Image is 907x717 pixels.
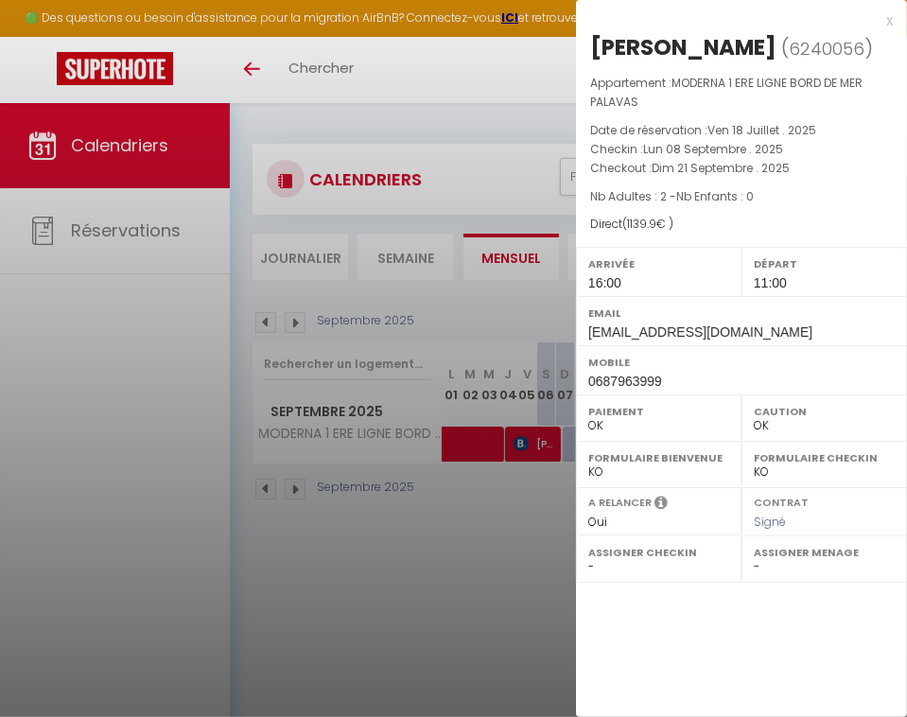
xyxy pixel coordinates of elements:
label: Contrat [754,495,809,507]
label: A relancer [588,495,652,511]
label: Arrivée [588,254,729,273]
span: Dim 21 Septembre . 2025 [652,160,790,176]
span: Ven 18 Juillet . 2025 [707,122,816,138]
span: 6240056 [789,37,864,61]
span: 16:00 [588,275,621,290]
span: 11:00 [754,275,787,290]
label: Caution [754,402,895,421]
div: Direct [590,216,893,234]
div: x [576,9,893,32]
span: 1139.9 [627,216,656,232]
label: Assigner Checkin [588,543,729,562]
label: Départ [754,254,895,273]
label: Formulaire Checkin [754,448,895,467]
span: ( ) [781,35,873,61]
p: Checkin : [590,140,893,159]
label: Paiement [588,402,729,421]
div: [PERSON_NAME] [590,32,776,62]
span: [EMAIL_ADDRESS][DOMAIN_NAME] [588,324,812,340]
span: Nb Adultes : 2 - [590,188,754,204]
p: Date de réservation : [590,121,893,140]
p: Appartement : [590,74,893,112]
span: 0687963999 [588,374,662,389]
label: Email [588,304,895,323]
span: Lun 08 Septembre . 2025 [643,141,783,157]
label: Assigner Menage [754,543,895,562]
i: Sélectionner OUI si vous souhaiter envoyer les séquences de messages post-checkout [654,495,668,516]
span: Nb Enfants : 0 [676,188,754,204]
label: Formulaire Bienvenue [588,448,729,467]
label: Mobile [588,353,895,372]
span: MODERNA 1 ERE LIGNE BORD DE MER PALAVAS [590,75,863,110]
span: ( € ) [622,216,673,232]
span: Signé [754,514,786,530]
button: Ouvrir le widget de chat LiveChat [15,8,72,64]
p: Checkout : [590,159,893,178]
